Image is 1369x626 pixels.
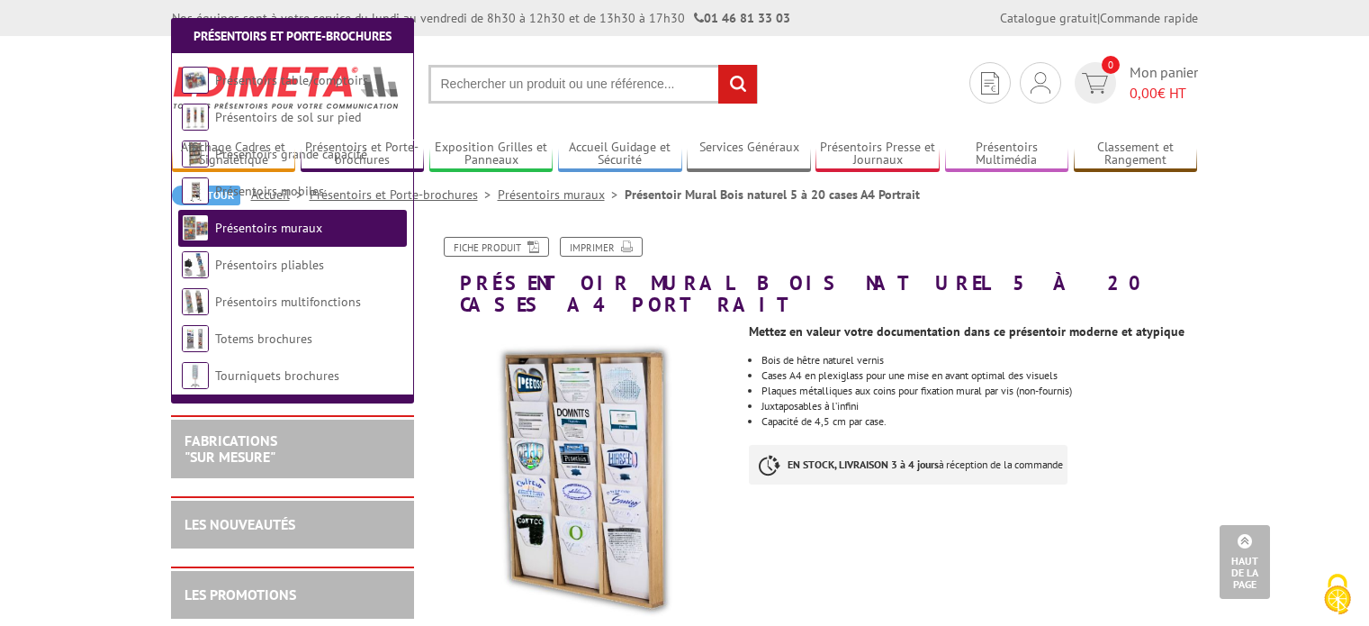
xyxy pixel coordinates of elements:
a: Totems brochures [215,331,312,347]
h1: Présentoir Mural Bois naturel 5 à 20 cases A4 Portrait [419,237,1211,315]
a: Présentoirs Multimédia [945,140,1069,169]
img: Présentoirs muraux [182,214,209,241]
p: à réception de la commande [749,445,1067,485]
li: Bois de hêtre naturel vernis [761,355,1197,366]
li: Juxtaposables à l’infini [761,401,1197,412]
li: Cases A4 en plexiglass pour une mise en avant optimal des visuels [761,370,1197,381]
a: FABRICATIONS"Sur Mesure" [185,431,277,466]
a: Classement et Rangement [1074,140,1198,169]
a: Présentoirs muraux [498,186,625,203]
strong: Mettez en valeur votre documentation dans ce présentoir moderne et atypique [749,323,1184,340]
img: Cookies (fenêtre modale) [1315,572,1360,617]
div: Nos équipes sont à votre service du lundi au vendredi de 8h30 à 12h30 et de 13h30 à 17h30 [172,9,790,27]
span: 0 [1102,56,1120,74]
a: Présentoirs et Porte-brochures [301,140,425,169]
a: Présentoirs Presse et Journaux [815,140,940,169]
a: Présentoirs de sol sur pied [215,109,361,125]
input: rechercher [718,65,757,104]
strong: EN STOCK, LIVRAISON 3 à 4 jours [788,458,939,471]
span: Mon panier [1130,62,1198,104]
a: Présentoirs table/comptoirs [215,72,368,88]
span: € HT [1130,83,1198,104]
a: Présentoirs pliables [215,257,324,273]
a: Haut de la page [1220,525,1270,599]
img: Présentoirs table/comptoirs [182,67,209,94]
a: Catalogue gratuit [1000,10,1097,26]
img: Présentoirs pliables [182,251,209,278]
img: Tourniquets brochures [182,362,209,389]
img: Présentoirs mobiles [182,177,209,204]
a: devis rapide 0 Mon panier 0,00€ HT [1070,62,1198,104]
a: Commande rapide [1100,10,1198,26]
a: Présentoirs mobiles [215,183,324,199]
strong: 01 46 81 33 03 [694,10,790,26]
div: | [1000,9,1198,27]
a: Accueil Guidage et Sécurité [558,140,682,169]
a: Exposition Grilles et Panneaux [429,140,554,169]
a: Services Généraux [687,140,811,169]
a: Affichage Cadres et Signalétique [172,140,296,169]
a: Tourniquets brochures [215,367,339,384]
input: Rechercher un produit ou une référence... [428,65,758,104]
a: LES PROMOTIONS [185,585,296,603]
img: Présentoirs multifonctions [182,288,209,315]
a: LES NOUVEAUTÉS [185,515,295,533]
img: Totems brochures [182,325,209,352]
img: devis rapide [1082,73,1108,94]
li: Capacité de 4,5 cm par case. [761,416,1197,427]
a: Présentoirs et Porte-brochures [194,28,392,44]
a: Imprimer [560,237,643,257]
a: Fiche produit [444,237,549,257]
img: devis rapide [1031,72,1050,94]
span: 0,00 [1130,84,1157,102]
li: Plaques métalliques aux coins pour fixation mural par vis (non-fournis) [761,386,1197,396]
img: devis rapide [981,72,999,95]
li: Présentoir Mural Bois naturel 5 à 20 cases A4 Portrait [625,186,920,204]
img: Présentoirs de sol sur pied [182,104,209,131]
button: Cookies (fenêtre modale) [1306,565,1369,626]
a: Présentoirs muraux [215,220,322,236]
a: Présentoirs multifonctions [215,294,361,310]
